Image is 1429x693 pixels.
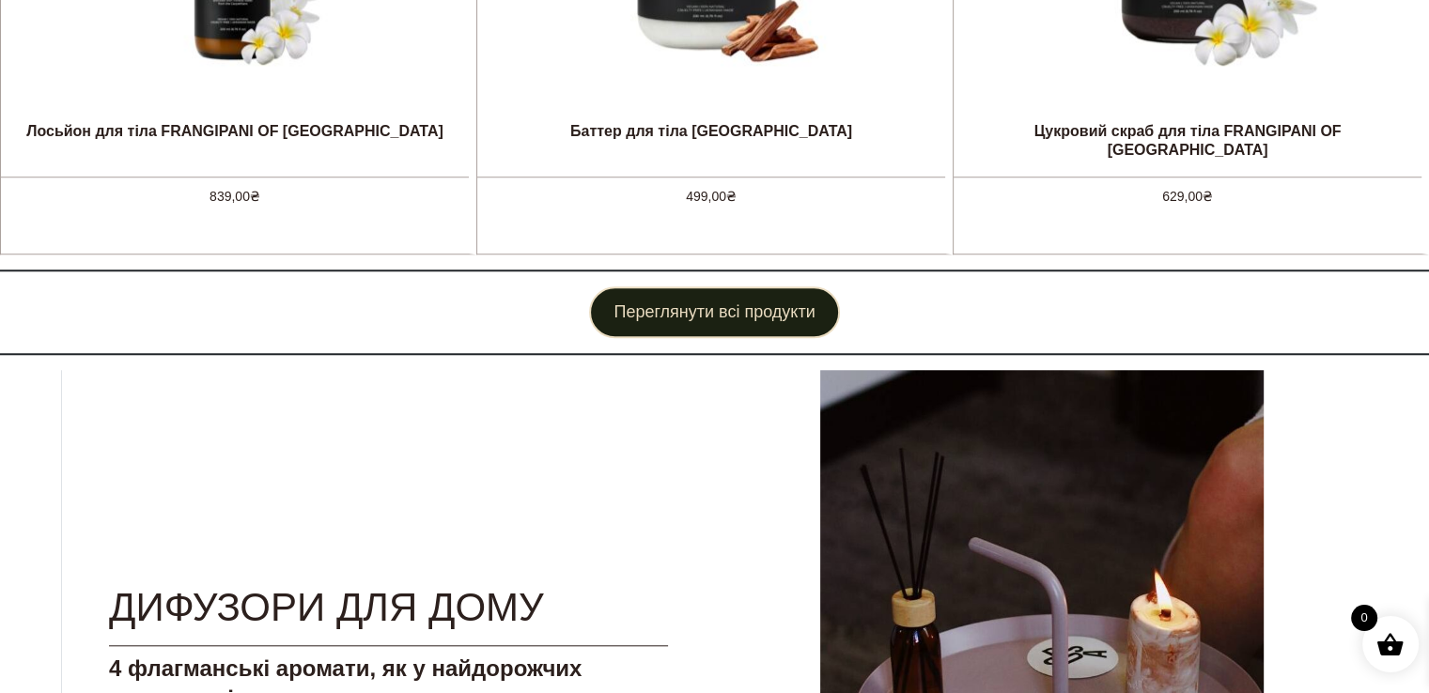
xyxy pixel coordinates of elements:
[210,189,260,204] span: 839,00
[1351,605,1377,631] span: 0
[589,286,839,338] a: Переглянути всі продукти
[109,585,544,629] a: Дифузори для дому
[570,122,852,160] div: Баттер для тіла [GEOGRAPHIC_DATA]
[250,189,260,204] span: ₴
[26,122,443,160] div: Лосьйон для тіла FRANGIPANI OF [GEOGRAPHIC_DATA]
[1203,189,1213,204] span: ₴
[1162,189,1213,204] span: 629,00
[954,122,1421,160] div: Цукровий скраб для тіла FRANGIPANI OF [GEOGRAPHIC_DATA]
[726,189,737,204] span: ₴
[686,189,737,204] span: 499,00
